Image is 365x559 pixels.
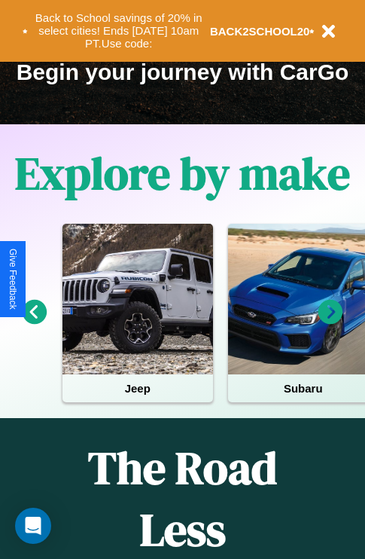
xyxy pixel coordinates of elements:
div: Give Feedback [8,249,18,310]
b: BACK2SCHOOL20 [210,25,310,38]
h1: Explore by make [15,142,350,204]
h4: Jeep [62,374,213,402]
button: Back to School savings of 20% in select cities! Ends [DATE] 10am PT.Use code: [28,8,210,54]
div: Open Intercom Messenger [15,508,51,544]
